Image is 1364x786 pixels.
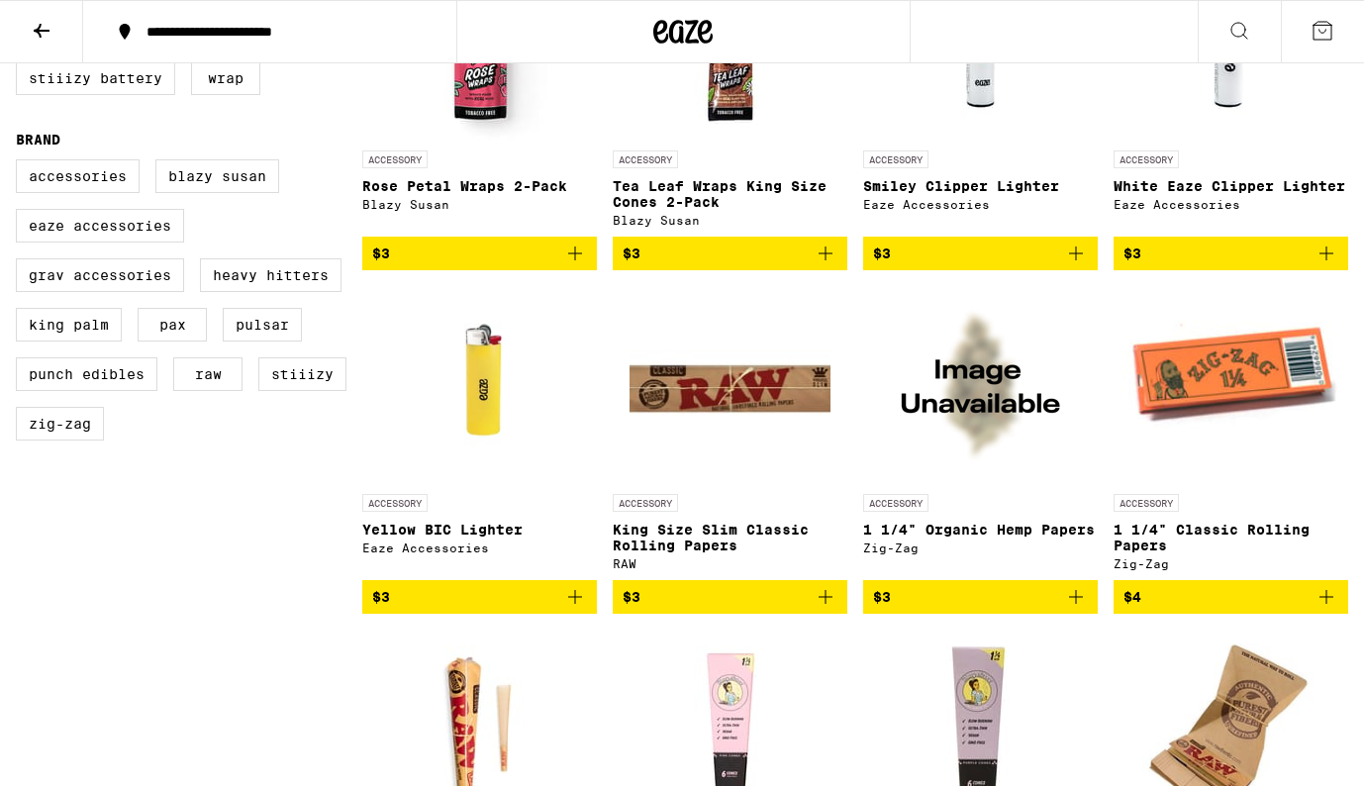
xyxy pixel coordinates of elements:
[223,308,302,342] label: Pulsar
[200,258,341,292] label: Heavy Hitters
[863,198,1098,211] div: Eaze Accessories
[863,286,1098,580] a: Open page for 1 1/4" Organic Hemp Papers from Zig-Zag
[882,286,1080,484] img: Zig-Zag - 1 1/4" Organic Hemp Papers
[1114,178,1348,194] p: White Eaze Clipper Lighter
[1114,198,1348,211] div: Eaze Accessories
[1114,237,1348,270] button: Add to bag
[613,214,847,227] div: Blazy Susan
[191,61,260,95] label: Wrap
[362,522,597,538] p: Yellow BIC Lighter
[16,258,184,292] label: GRAV Accessories
[863,522,1098,538] p: 1 1/4" Organic Hemp Papers
[863,150,928,168] p: ACCESSORY
[1123,246,1141,261] span: $3
[1114,286,1348,580] a: Open page for 1 1/4" Classic Rolling Papers from Zig-Zag
[1120,286,1341,484] img: Zig-Zag - 1 1/4" Classic Rolling Papers
[863,494,928,512] p: ACCESSORY
[613,237,847,270] button: Add to bag
[1114,150,1179,168] p: ACCESSORY
[372,589,390,605] span: $3
[1114,522,1348,553] p: 1 1/4" Classic Rolling Papers
[16,159,140,193] label: Accessories
[613,286,847,580] a: Open page for King Size Slim Classic Rolling Papers from RAW
[362,150,428,168] p: ACCESSORY
[1114,580,1348,614] button: Add to bag
[362,286,597,580] a: Open page for Yellow BIC Lighter from Eaze Accessories
[258,357,346,391] label: STIIIZY
[362,580,597,614] button: Add to bag
[873,589,891,605] span: $3
[1114,557,1348,570] div: Zig-Zag
[1114,494,1179,512] p: ACCESSORY
[613,494,678,512] p: ACCESSORY
[613,580,847,614] button: Add to bag
[863,178,1098,194] p: Smiley Clipper Lighter
[155,159,279,193] label: Blazy Susan
[372,246,390,261] span: $3
[863,580,1098,614] button: Add to bag
[16,308,122,342] label: King Palm
[173,357,243,391] label: RAW
[138,308,207,342] label: PAX
[362,494,428,512] p: ACCESSORY
[16,132,60,147] legend: Brand
[1123,589,1141,605] span: $4
[863,541,1098,554] div: Zig-Zag
[863,237,1098,270] button: Add to bag
[630,286,829,484] img: RAW - King Size Slim Classic Rolling Papers
[16,209,184,243] label: Eaze Accessories
[362,198,597,211] div: Blazy Susan
[362,541,597,554] div: Eaze Accessories
[16,357,157,391] label: Punch Edibles
[613,522,847,553] p: King Size Slim Classic Rolling Papers
[623,246,640,261] span: $3
[16,61,175,95] label: STIIIZY Battery
[613,178,847,210] p: Tea Leaf Wraps King Size Cones 2-Pack
[403,286,556,484] img: Eaze Accessories - Yellow BIC Lighter
[613,557,847,570] div: RAW
[613,150,678,168] p: ACCESSORY
[16,407,104,441] label: Zig-Zag
[623,589,640,605] span: $3
[362,237,597,270] button: Add to bag
[12,14,143,30] span: Hi. Need any help?
[873,246,891,261] span: $3
[362,178,597,194] p: Rose Petal Wraps 2-Pack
